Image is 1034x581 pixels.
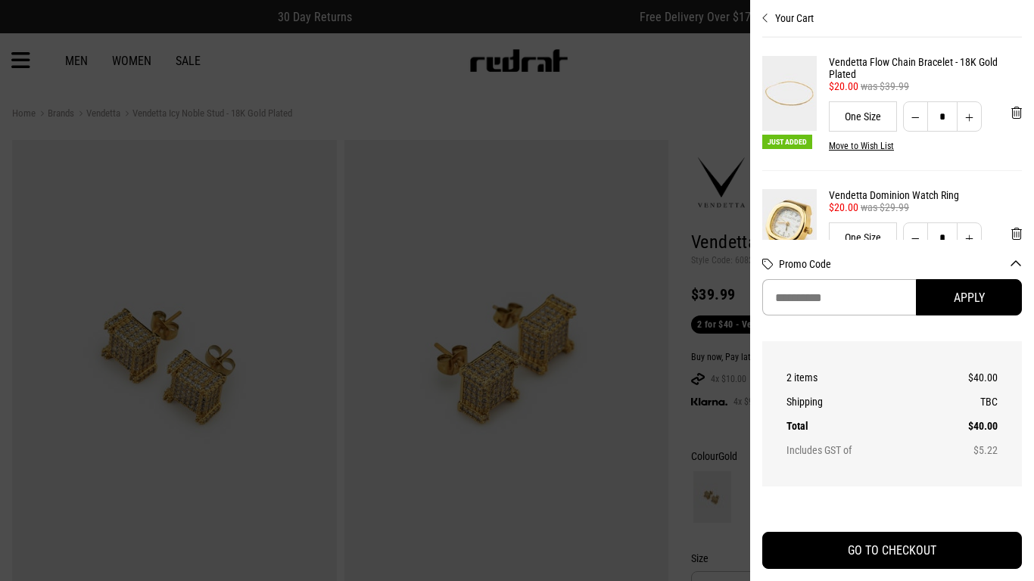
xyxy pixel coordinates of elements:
[932,438,998,462] td: $5.22
[12,6,58,51] button: Open LiveChat chat widget
[916,279,1022,315] button: Apply
[762,189,817,264] img: Vendetta Dominion Watch Ring
[762,279,916,315] input: Promo Code
[932,414,998,438] td: $40.00
[861,201,909,213] span: was $29.99
[786,390,932,414] th: Shipping
[999,94,1034,132] button: 'Remove from cart
[762,505,1022,520] iframe: Customer reviews powered by Trustpilot
[932,365,998,390] td: $40.00
[786,438,932,462] th: Includes GST of
[762,56,817,131] img: Vendetta Flow Chain Bracelet - 18K Gold Plated
[927,101,958,132] input: Quantity
[829,80,858,92] span: $20.00
[762,532,1022,569] button: GO TO CHECKOUT
[779,258,1022,270] button: Promo Code
[999,215,1034,253] button: 'Remove from cart
[861,80,909,92] span: was $39.99
[829,141,894,151] button: Move to Wish List
[903,222,928,253] button: Decrease quantity
[903,101,928,132] button: Decrease quantity
[957,101,982,132] button: Increase quantity
[957,222,982,253] button: Increase quantity
[829,189,1022,201] a: Vendetta Dominion Watch Ring
[762,135,812,149] span: Just Added
[786,365,932,390] th: 2 items
[786,414,932,438] th: Total
[829,201,858,213] span: $20.00
[927,222,958,253] input: Quantity
[932,390,998,414] td: TBC
[829,101,897,132] div: One Size
[829,222,897,253] div: One Size
[829,56,1022,80] a: Vendetta Flow Chain Bracelet - 18K Gold Plated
